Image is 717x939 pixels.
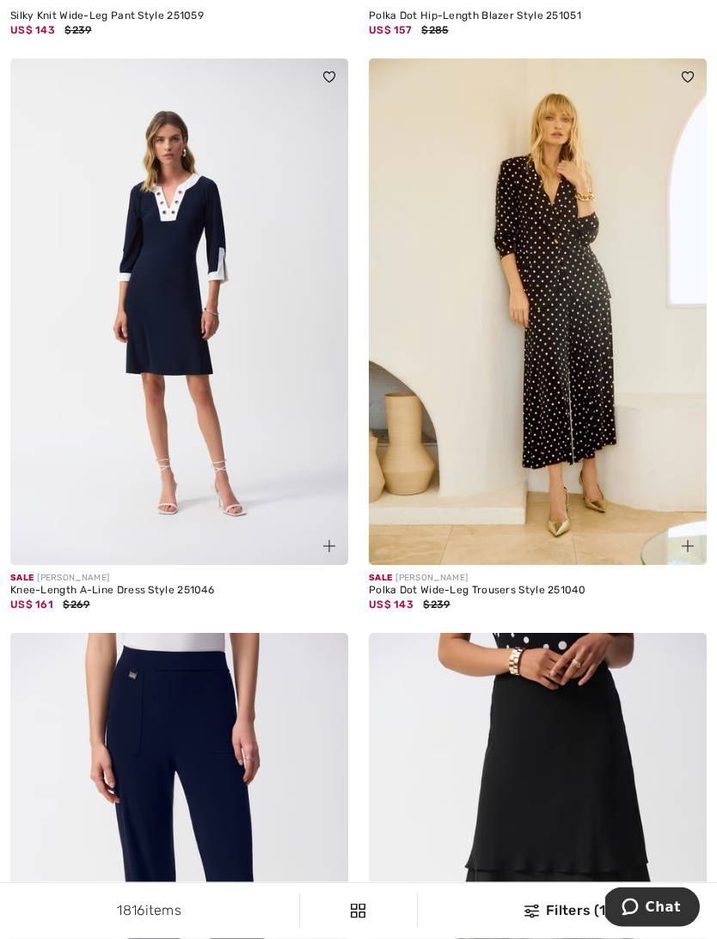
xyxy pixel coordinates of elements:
img: Filters [524,905,539,918]
span: $269 [63,599,89,611]
div: [PERSON_NAME] [10,573,348,586]
img: plus_v2.svg [682,541,694,553]
iframe: Opens a widget where you can chat to one of our agents [605,887,700,930]
span: Sale [10,574,34,584]
div: Filters (1) [428,900,707,921]
span: 1816 [117,902,144,918]
img: heart_black_full.svg [323,72,335,83]
div: Silky Knit Wide-Leg Pant Style 251059 [10,11,348,23]
span: $239 [423,599,450,611]
img: Filters [351,904,365,918]
span: US$ 157 [369,25,412,37]
img: plus_v2.svg [323,541,335,553]
span: US$ 143 [10,25,55,37]
span: $285 [421,25,448,37]
span: US$ 161 [10,599,53,611]
div: Knee-Length A-Line Dress Style 251046 [10,586,348,598]
div: Polka Dot Wide-Leg Trousers Style 251040 [369,586,707,598]
img: Knee-Length A-Line Dress Style 251046. Midnight Blue/Vanilla [10,59,348,567]
div: Polka Dot Hip-Length Blazer Style 251051 [369,11,707,23]
span: $239 [64,25,91,37]
img: Polka Dot Wide-Leg Trousers Style 251040. Black/Vanilla [369,59,707,567]
span: US$ 143 [369,599,414,611]
div: [PERSON_NAME] [369,573,707,586]
img: heart_black_full.svg [682,72,694,83]
span: Sale [369,574,392,584]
